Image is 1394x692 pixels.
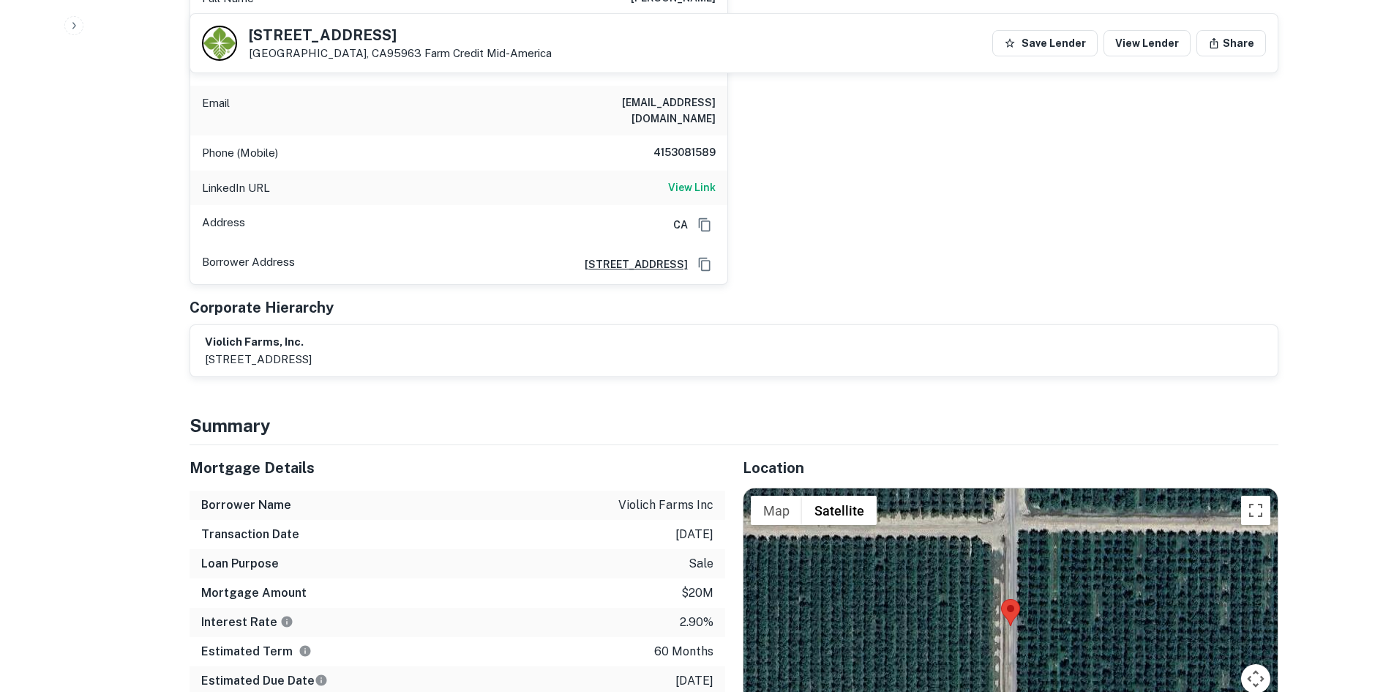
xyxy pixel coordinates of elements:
[668,179,716,196] h6: View Link
[201,614,293,631] h6: Interest Rate
[315,674,328,687] svg: Estimate is based on a standard schedule for this type of loan.
[1103,30,1191,56] a: View Lender
[628,144,716,162] h6: 4153081589
[675,672,713,690] p: [DATE]
[201,672,328,690] h6: Estimated Due Date
[668,179,716,197] a: View Link
[743,457,1278,479] h5: Location
[202,253,295,275] p: Borrower Address
[201,584,307,602] h6: Mortgage Amount
[992,30,1098,56] button: Save Lender
[201,526,299,543] h6: Transaction Date
[249,28,552,42] h5: [STREET_ADDRESS]
[249,47,552,60] p: [GEOGRAPHIC_DATA], CA95963
[689,555,713,573] p: sale
[205,334,312,351] h6: violich farms, inc.
[190,297,334,319] h5: Corporate Hierarchy
[280,615,293,628] svg: The interest rates displayed on the website are for informational purposes only and may be report...
[540,94,716,127] h6: [EMAIL_ADDRESS][DOMAIN_NAME]
[202,94,230,127] p: Email
[190,457,725,479] h5: Mortgage Details
[202,214,245,236] p: Address
[675,526,713,543] p: [DATE]
[680,614,713,631] p: 2.90%
[205,351,312,368] p: [STREET_ADDRESS]
[202,144,278,162] p: Phone (Mobile)
[573,256,688,272] a: [STREET_ADDRESS]
[202,179,270,197] p: LinkedIn URL
[694,253,716,275] button: Copy Address
[654,643,713,661] p: 60 months
[424,47,552,59] a: Farm Credit Mid-america
[751,496,802,525] button: Show street map
[618,496,713,514] p: violich farms inc
[1321,575,1394,645] iframe: Chat Widget
[190,412,1278,439] h4: Summary
[201,555,279,573] h6: Loan Purpose
[681,584,713,602] p: $20m
[201,496,291,514] h6: Borrower Name
[1196,30,1266,56] button: Share
[201,643,312,661] h6: Estimated Term
[662,217,688,233] h6: CA
[299,644,312,658] svg: Term is based on a standard schedule for this type of loan.
[694,214,716,236] button: Copy Address
[802,496,877,525] button: Show satellite imagery
[1241,496,1270,525] button: Toggle fullscreen view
